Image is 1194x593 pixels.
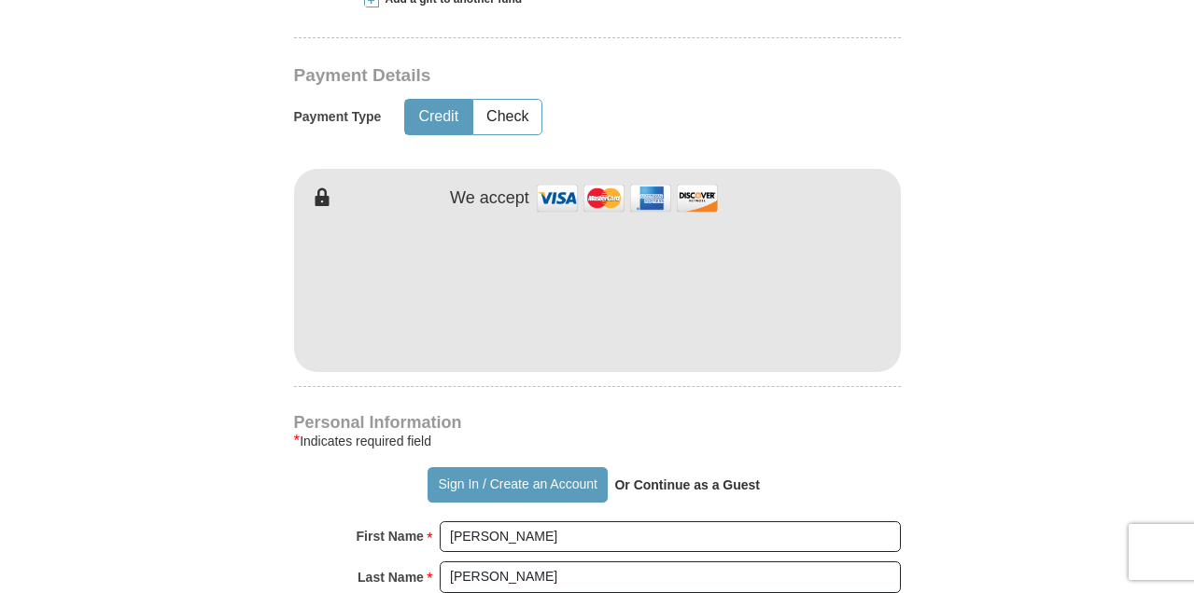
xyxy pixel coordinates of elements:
h3: Payment Details [294,65,770,87]
h5: Payment Type [294,109,382,125]
h4: Personal Information [294,415,901,430]
img: credit cards accepted [534,178,721,218]
h4: We accept [450,188,529,209]
div: Indicates required field [294,430,901,452]
button: Sign In / Create an Account [428,467,608,503]
button: Credit [405,100,471,134]
strong: First Name [357,523,424,549]
button: Check [473,100,541,134]
strong: Last Name [358,564,424,590]
strong: Or Continue as a Guest [614,477,760,492]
